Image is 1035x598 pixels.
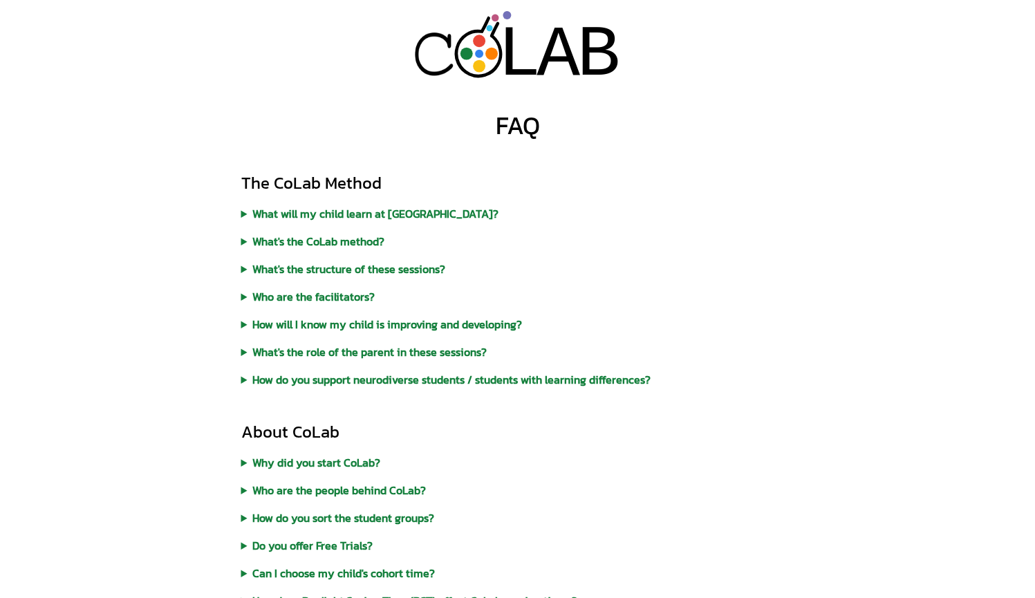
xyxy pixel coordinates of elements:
[241,421,794,443] div: About CoLab
[241,371,794,388] summary: How do you support neurodiverse students / students with learning differences?
[241,288,794,305] summary: Who are the facilitators?
[241,205,794,222] summary: What will my child learn at [GEOGRAPHIC_DATA]?
[241,565,794,581] summary: Can I choose my child's cohort time?
[241,537,794,554] summary: Do you offer Free Trials?
[241,233,794,250] summary: What's the CoLab method?
[241,454,794,471] summary: Why did you start CoLab?
[498,12,541,99] div: L
[537,12,581,99] div: A
[381,11,654,78] a: LAB
[241,261,794,277] summary: What's the structure of these sessions?
[577,12,621,99] div: B
[241,172,794,194] div: The CoLab Method
[241,316,794,333] summary: How will I know my child is improving and developing?
[241,344,794,360] summary: What's the role of the parent in these sessions?
[496,111,540,139] div: FAQ
[241,510,794,526] summary: How do you sort the student groups?
[241,482,794,498] summary: Who are the people behind CoLab?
